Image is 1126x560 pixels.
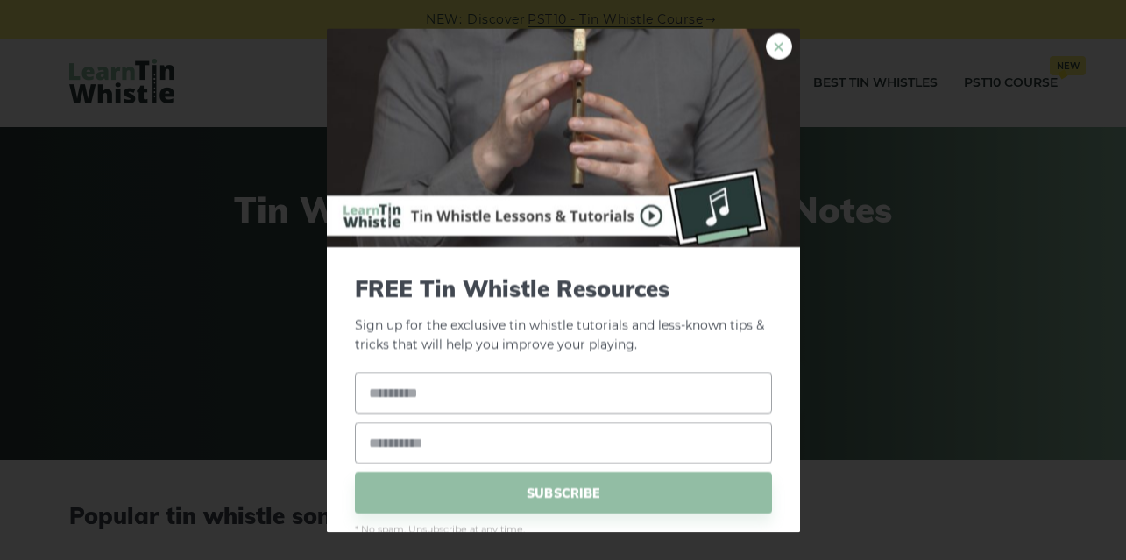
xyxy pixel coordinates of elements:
[766,33,792,60] a: ×
[327,28,800,247] img: Tin Whistle Buying Guide Preview
[355,523,772,539] span: * No spam. Unsubscribe at any time.
[355,275,772,302] span: FREE Tin Whistle Resources
[355,275,772,356] p: Sign up for the exclusive tin whistle tutorials and less-known tips & tricks that will help you i...
[355,473,772,514] span: SUBSCRIBE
